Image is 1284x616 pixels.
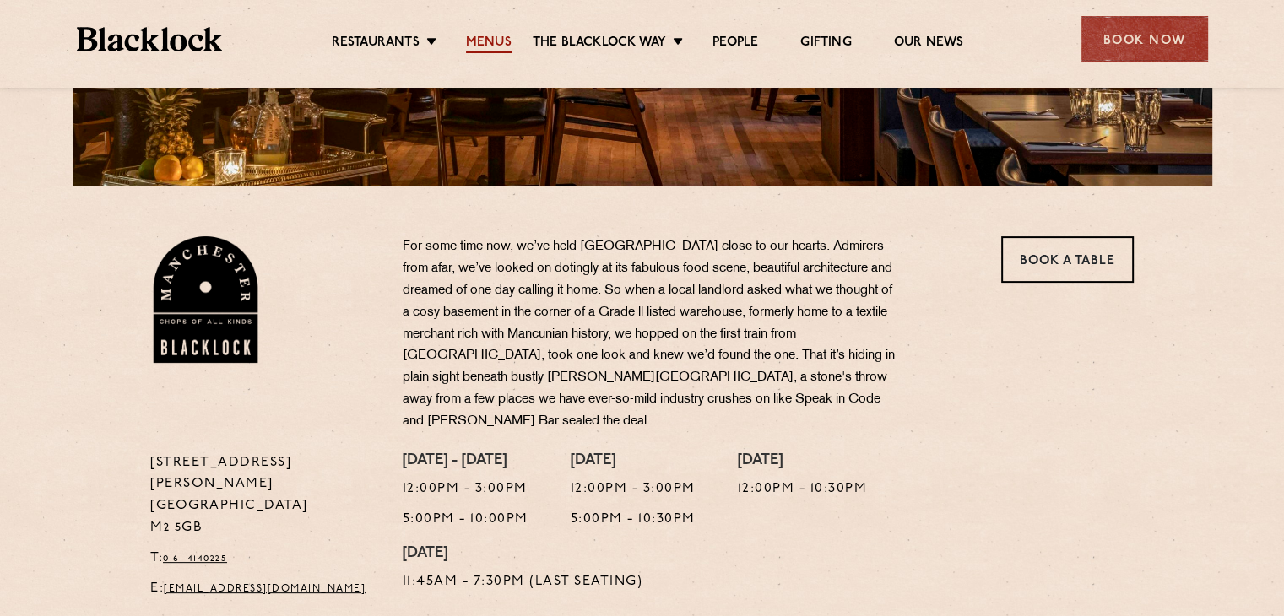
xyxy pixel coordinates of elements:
p: E: [150,578,377,600]
div: Book Now [1081,16,1208,62]
a: Book a Table [1001,236,1134,283]
a: [EMAIL_ADDRESS][DOMAIN_NAME] [164,584,366,594]
a: Our News [894,35,964,53]
p: [STREET_ADDRESS][PERSON_NAME] [GEOGRAPHIC_DATA] M2 5GB [150,452,377,540]
a: Gifting [800,35,851,53]
a: 0161 4140225 [163,554,227,564]
p: 12:00pm - 3:00pm [571,478,696,500]
img: BL_Manchester_Logo-bleed.png [150,236,261,363]
h4: [DATE] [403,545,643,564]
p: 11:45am - 7:30pm (Last Seating) [403,571,643,593]
a: The Blacklock Way [533,35,666,53]
img: BL_Textured_Logo-footer-cropped.svg [77,27,223,51]
p: 5:00pm - 10:30pm [571,509,696,531]
p: For some time now, we’ve held [GEOGRAPHIC_DATA] close to our hearts. Admirers from afar, we’ve lo... [403,236,901,433]
p: T: [150,548,377,570]
h4: [DATE] [738,452,868,471]
h4: [DATE] - [DATE] [403,452,528,471]
a: People [712,35,758,53]
p: 12:00pm - 3:00pm [403,478,528,500]
h4: [DATE] [571,452,696,471]
a: Restaurants [332,35,420,53]
p: 5:00pm - 10:00pm [403,509,528,531]
a: Menus [466,35,512,53]
p: 12:00pm - 10:30pm [738,478,868,500]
